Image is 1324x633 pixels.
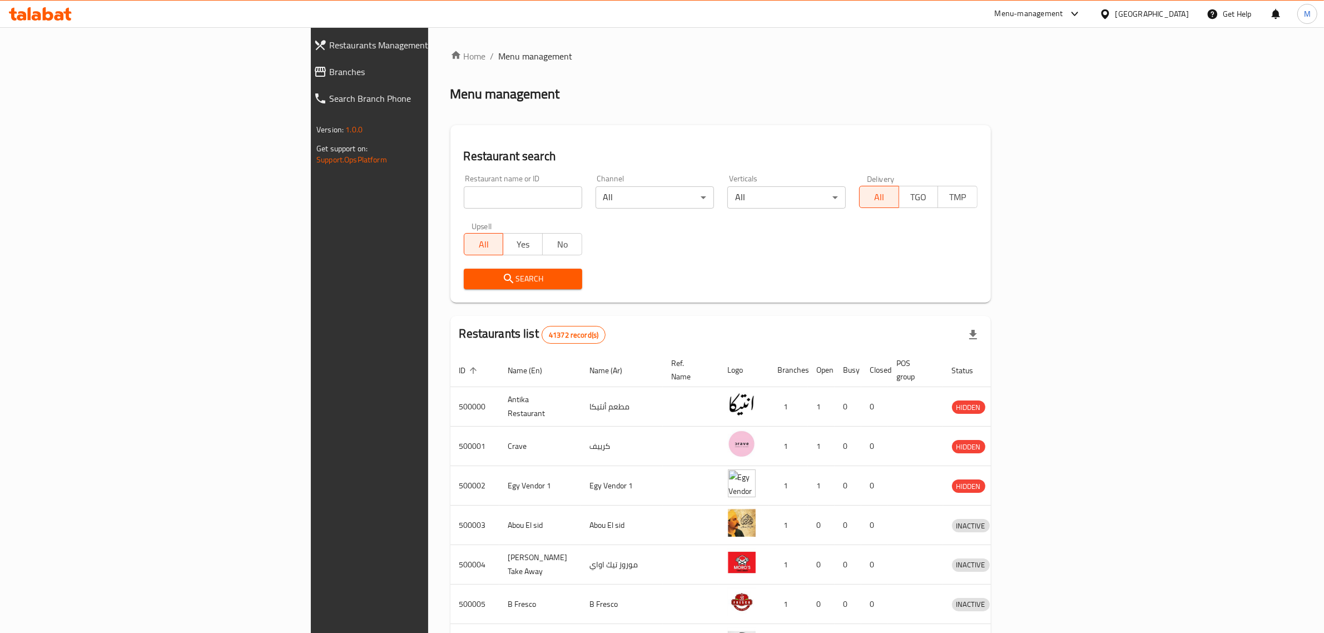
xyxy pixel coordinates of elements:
td: Crave [499,427,581,466]
h2: Restaurant search [464,148,978,165]
td: 0 [835,466,861,506]
img: Crave [728,430,756,458]
img: Abou El sid [728,509,756,537]
td: 0 [861,466,888,506]
button: Yes [503,233,543,255]
h2: Restaurants list [459,325,606,344]
span: 1.0.0 [345,122,363,137]
span: Yes [508,236,538,253]
div: HIDDEN [952,400,985,414]
span: Get support on: [316,141,368,156]
span: ID [459,364,480,377]
td: Egy Vendor 1 [499,466,581,506]
img: B Fresco [728,588,756,616]
span: INACTIVE [952,520,990,532]
span: Menu management [499,50,573,63]
img: Egy Vendor 1 [728,469,756,497]
th: Closed [861,353,888,387]
td: 0 [861,585,888,624]
td: 0 [861,506,888,545]
td: مطعم أنتيكا [581,387,663,427]
span: Status [952,364,988,377]
a: Branches [305,58,532,85]
td: 0 [808,506,835,545]
td: [PERSON_NAME] Take Away [499,545,581,585]
td: Abou El sid [499,506,581,545]
span: INACTIVE [952,558,990,571]
span: INACTIVE [952,598,990,611]
label: Upsell [472,222,492,230]
span: HIDDEN [952,480,985,493]
span: HIDDEN [952,441,985,453]
a: Restaurants Management [305,32,532,58]
td: 0 [861,427,888,466]
td: 1 [769,545,808,585]
img: Antika Restaurant [728,390,756,418]
td: 0 [861,387,888,427]
div: Menu-management [995,7,1063,21]
span: Version: [316,122,344,137]
td: Egy Vendor 1 [581,466,663,506]
td: 1 [769,585,808,624]
td: B Fresco [581,585,663,624]
label: Delivery [867,175,895,182]
td: 1 [769,506,808,545]
button: All [464,233,504,255]
td: 0 [835,585,861,624]
span: Search [473,272,573,286]
th: Busy [835,353,861,387]
td: Abou El sid [581,506,663,545]
span: All [864,189,895,205]
td: موروز تيك اواي [581,545,663,585]
h2: Menu management [450,85,560,103]
td: 0 [835,506,861,545]
td: كرييف [581,427,663,466]
div: Total records count [542,326,606,344]
img: Moro's Take Away [728,548,756,576]
div: Export file [960,322,986,348]
td: 1 [808,466,835,506]
td: 1 [769,466,808,506]
span: HIDDEN [952,401,985,414]
button: TMP [938,186,978,208]
nav: breadcrumb [450,50,991,63]
span: No [547,236,578,253]
td: 0 [835,387,861,427]
span: TGO [904,189,934,205]
span: 41372 record(s) [542,330,605,340]
td: 0 [808,585,835,624]
span: Name (Ar) [590,364,637,377]
a: Support.OpsPlatform [316,152,387,167]
td: 1 [769,387,808,427]
span: Ref. Name [672,357,706,383]
a: Search Branch Phone [305,85,532,112]
td: 1 [769,427,808,466]
div: HIDDEN [952,479,985,493]
span: Name (En) [508,364,557,377]
input: Search for restaurant name or ID.. [464,186,582,209]
td: 0 [861,545,888,585]
div: All [596,186,714,209]
span: Restaurants Management [329,38,523,52]
th: Open [808,353,835,387]
td: 0 [808,545,835,585]
button: Search [464,269,582,289]
th: Branches [769,353,808,387]
span: Search Branch Phone [329,92,523,105]
button: No [542,233,582,255]
td: 1 [808,427,835,466]
div: [GEOGRAPHIC_DATA] [1115,8,1189,20]
td: Antika Restaurant [499,387,581,427]
div: INACTIVE [952,558,990,572]
td: 0 [835,427,861,466]
td: 0 [835,545,861,585]
span: POS group [897,357,930,383]
span: All [469,236,499,253]
td: B Fresco [499,585,581,624]
span: Branches [329,65,523,78]
button: All [859,186,899,208]
span: TMP [943,189,973,205]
